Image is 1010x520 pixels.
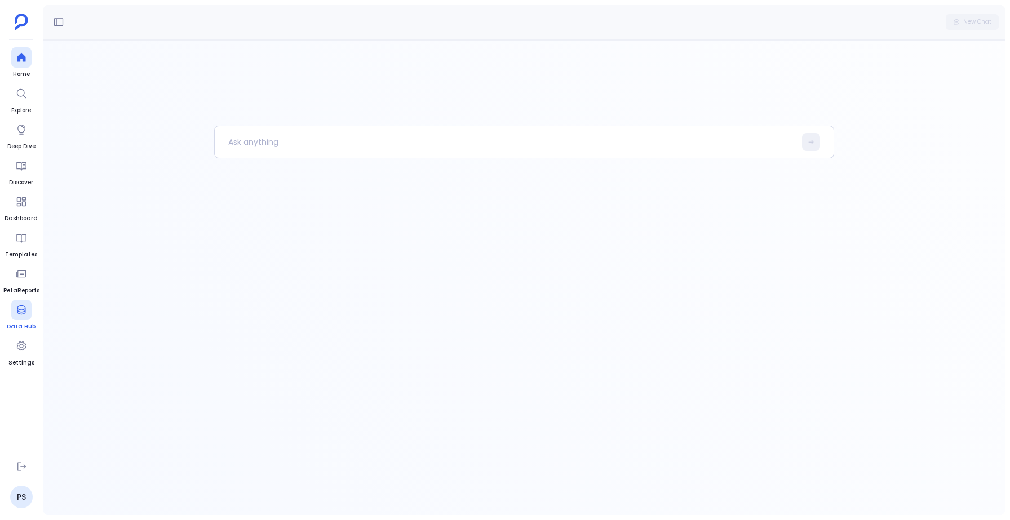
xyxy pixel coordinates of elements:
[8,336,34,367] a: Settings
[7,119,36,151] a: Deep Dive
[11,106,32,115] span: Explore
[7,300,36,331] a: Data Hub
[11,70,32,79] span: Home
[5,192,38,223] a: Dashboard
[8,358,34,367] span: Settings
[3,286,39,295] span: PetaReports
[9,178,33,187] span: Discover
[7,322,36,331] span: Data Hub
[11,47,32,79] a: Home
[15,14,28,30] img: petavue logo
[10,486,33,508] a: PS
[7,142,36,151] span: Deep Dive
[11,83,32,115] a: Explore
[5,228,37,259] a: Templates
[3,264,39,295] a: PetaReports
[9,155,33,187] a: Discover
[5,214,38,223] span: Dashboard
[5,250,37,259] span: Templates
